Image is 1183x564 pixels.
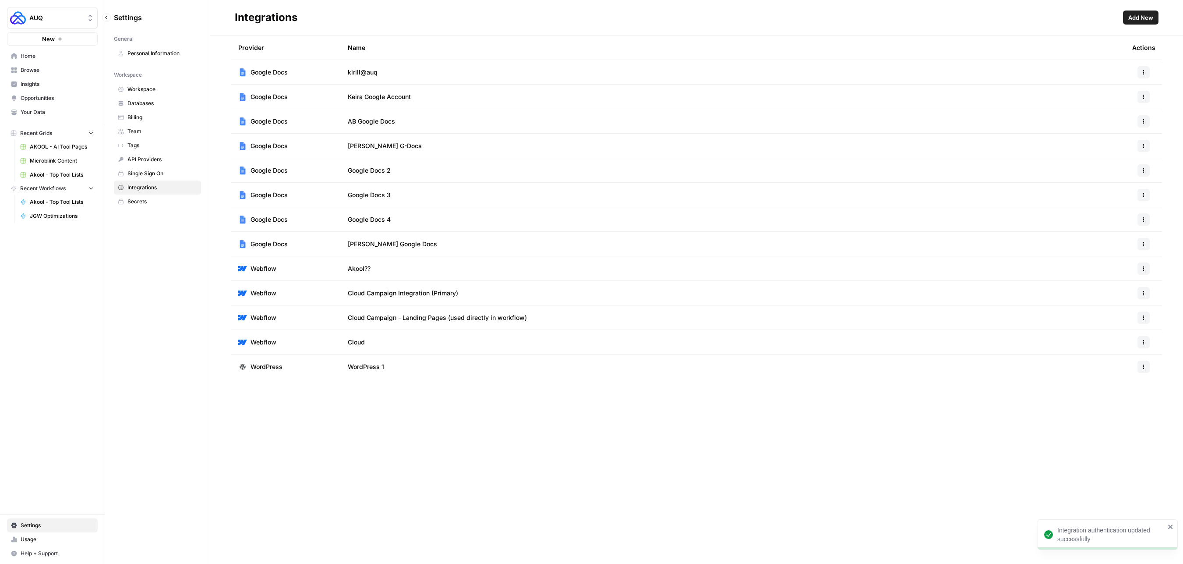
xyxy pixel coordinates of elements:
[238,240,247,248] img: Google Docs
[238,289,247,298] img: Webflow
[127,156,197,163] span: API Providers
[1168,523,1174,530] button: close
[238,117,247,126] img: Google Docs
[114,138,201,153] a: Tags
[21,108,94,116] span: Your Data
[348,142,422,150] span: [PERSON_NAME] G-Docs
[127,170,197,177] span: Single Sign On
[21,536,94,543] span: Usage
[42,35,55,43] span: New
[238,35,264,60] div: Provider
[348,166,391,175] span: Google Docs 2
[127,142,197,149] span: Tags
[7,91,98,105] a: Opportunities
[7,518,98,532] a: Settings
[30,143,94,151] span: AKOOL - AI Tool Pages
[114,110,201,124] a: Billing
[348,338,365,347] span: Cloud
[114,124,201,138] a: Team
[29,14,82,22] span: AUQ
[238,313,247,322] img: Webflow
[1057,526,1165,543] div: Integration authentication updated successfully
[251,240,288,248] span: Google Docs
[1132,35,1155,60] div: Actions
[238,166,247,175] img: Google Docs
[10,10,26,26] img: AUQ Logo
[7,49,98,63] a: Home
[251,264,276,273] span: Webflow
[114,82,201,96] a: Workspace
[127,114,197,121] span: Billing
[7,105,98,119] a: Your Data
[20,129,52,137] span: Recent Grids
[114,167,201,181] a: Single Sign On
[30,171,94,179] span: Akool - Top Tool Lists
[348,215,391,224] span: Google Docs 4
[127,85,197,93] span: Workspace
[348,68,378,77] span: kirill@auq
[16,140,98,154] a: AKOOL - AI Tool Pages
[251,191,288,199] span: Google Docs
[114,181,201,195] a: Integrations
[21,550,94,557] span: Help + Support
[7,127,98,140] button: Recent Grids
[348,264,371,273] span: Akool??
[7,532,98,546] a: Usage
[21,52,94,60] span: Home
[16,209,98,223] a: JGW Optimizations
[251,142,288,150] span: Google Docs
[114,71,142,79] span: Workspace
[16,168,98,182] a: Akool - Top Tool Lists
[7,182,98,195] button: Recent Workflows
[21,66,94,74] span: Browse
[20,184,66,192] span: Recent Workflows
[7,63,98,77] a: Browse
[7,77,98,91] a: Insights
[251,289,276,298] span: Webflow
[348,117,395,126] span: AB Google Docs
[238,142,247,150] img: Google Docs
[348,191,391,199] span: Google Docs 3
[127,198,197,206] span: Secrets
[238,215,247,224] img: Google Docs
[348,240,437,248] span: [PERSON_NAME] Google Docs
[1123,11,1158,25] button: Add New
[238,68,247,77] img: Google Docs
[127,99,197,107] span: Databases
[127,184,197,192] span: Integrations
[114,96,201,110] a: Databases
[251,92,288,101] span: Google Docs
[251,362,283,371] span: WordPress
[21,521,94,529] span: Settings
[7,32,98,46] button: New
[7,7,98,29] button: Workspace: AUQ
[238,338,247,347] img: Webflow
[251,68,288,77] span: Google Docs
[114,35,134,43] span: General
[251,166,288,175] span: Google Docs
[30,157,94,165] span: Microblink Content
[348,362,384,371] span: WordPress 1
[127,50,197,57] span: Personal Information
[16,195,98,209] a: Akool - Top Tool Lists
[348,92,411,101] span: Keira Google Account
[235,11,297,25] div: Integrations
[114,195,201,209] a: Secrets
[30,198,94,206] span: Akool - Top Tool Lists
[238,92,247,101] img: Google Docs
[21,94,94,102] span: Opportunities
[251,338,276,347] span: Webflow
[7,546,98,560] button: Help + Support
[251,313,276,322] span: Webflow
[348,313,527,322] span: Cloud Campaign - Landing Pages (used directly in workflow)
[251,117,288,126] span: Google Docs
[251,215,288,224] span: Google Docs
[238,191,247,199] img: Google Docs
[348,35,1118,60] div: Name
[127,128,197,135] span: Team
[238,264,247,273] img: Webflow
[114,12,142,23] span: Settings
[114,46,201,60] a: Personal Information
[348,289,458,298] span: Cloud Campaign Integration (Primary)
[30,212,94,220] span: JGW Optimizations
